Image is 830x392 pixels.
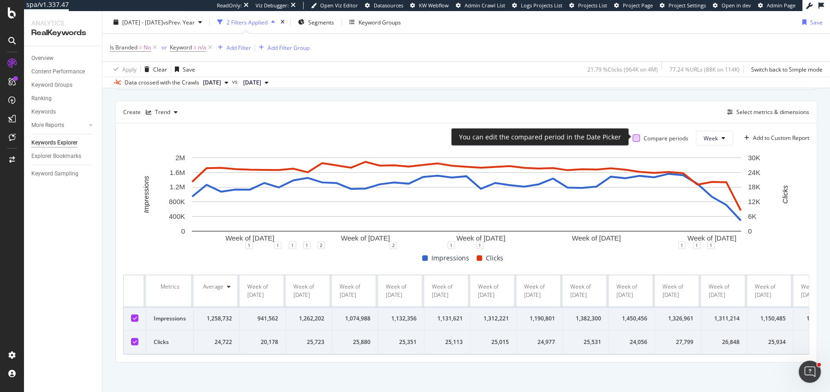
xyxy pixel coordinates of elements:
span: = [139,43,142,51]
button: Switch back to Simple mode [747,62,823,77]
div: Trend [155,109,170,115]
text: Week of [DATE] [572,235,621,242]
span: Admin Crawl List [465,2,505,9]
button: Save [799,15,823,30]
a: Content Performance [31,67,96,77]
text: 18K [748,183,760,191]
span: Admin Page [767,2,795,9]
a: Logs Projects List [512,2,562,9]
a: Admin Crawl List [456,2,505,9]
div: times [279,18,287,27]
text: 2M [175,154,185,162]
div: RealKeywords [31,28,95,38]
span: 2024 Jun. 23rd [243,78,261,87]
span: Week [704,134,718,142]
a: Datasources [365,2,403,9]
text: Impressions [142,175,150,213]
div: Switch back to Simple mode [751,65,823,73]
a: Overview [31,54,96,63]
div: 1 [448,241,455,249]
div: Keyword Sampling [31,169,78,179]
text: 400K [169,212,185,220]
div: Week of [DATE] [478,283,509,299]
button: Trend [142,105,181,120]
span: vs Prev. Year [163,18,195,26]
button: Segments [294,15,338,30]
div: 1,262,202 [293,314,324,323]
text: Week of [DATE] [456,235,505,242]
span: vs [232,78,239,86]
a: Open Viz Editor [311,2,358,9]
div: Ranking [31,94,52,103]
iframe: Intercom live chat [799,361,821,383]
button: Save [171,62,195,77]
div: Keyword Groups [31,80,72,90]
div: 1 [274,241,281,249]
span: Projects List [578,2,607,9]
text: 24K [748,169,760,176]
a: Open in dev [713,2,751,9]
text: Week of [DATE] [341,235,390,242]
div: ReadOnly: [217,2,242,9]
div: 25,723 [293,338,324,346]
span: Impressions [431,253,469,264]
button: Apply [110,62,137,77]
div: 77.24 % URLs ( 88K on 114K ) [669,65,740,73]
button: [DATE] [239,77,272,88]
div: Week of [DATE] [386,283,417,299]
button: [DATE] - [DATE]vsPrev. Year [110,15,206,30]
span: No [143,41,151,54]
div: Add to Custom Report [753,135,809,141]
div: Keywords Explorer [31,138,78,148]
div: You can edit the compared period in the Date Picker [459,133,621,142]
button: Add Filter [214,42,251,53]
div: 1,311,214 [709,314,740,323]
button: Clear [141,62,167,77]
div: 1,190,801 [524,314,555,323]
div: 25,015 [478,338,509,346]
a: Ranking [31,94,96,103]
a: Explorer Bookmarks [31,151,96,161]
button: or [159,43,170,52]
div: or [161,43,167,51]
div: Week of [DATE] [524,283,555,299]
td: Impressions [146,307,194,331]
div: 1,312,221 [478,314,509,323]
span: Logs Projects List [521,2,562,9]
div: 2 [389,241,397,249]
div: Week of [DATE] [616,283,647,299]
a: More Reports [31,121,86,130]
div: 24,722 [201,338,232,346]
div: 25,531 [570,338,601,346]
div: 26,848 [709,338,740,346]
span: Datasources [374,2,403,9]
div: Week of [DATE] [293,283,324,299]
div: Add Filter [227,43,251,51]
div: 1 [245,241,253,249]
span: = [193,43,197,51]
span: 2025 Sep. 19th [203,78,221,87]
span: Open Viz Editor [320,2,358,9]
div: 941,562 [247,314,278,323]
div: Apply [122,65,137,73]
text: 1.2M [170,183,185,191]
a: KW Webflow [410,2,449,9]
div: Overview [31,54,54,63]
div: Save [810,18,823,26]
div: 25,351 [386,338,417,346]
div: 1 [678,241,686,249]
button: Keyword Groups [346,15,405,30]
div: Week of [DATE] [247,283,278,299]
div: Week of [DATE] [432,283,463,299]
div: 1 [693,241,700,249]
div: 24,056 [616,338,647,346]
div: 21.79 % Clicks ( 964K on 4M ) [587,65,658,73]
div: 1 [476,241,484,249]
div: 25,113 [432,338,463,346]
div: 2 Filters Applied [227,18,268,26]
div: 1,131,621 [432,314,463,323]
div: Data crossed with the Crawls [125,78,199,87]
div: Metrics [154,283,186,291]
div: 1,326,961 [663,314,693,323]
div: Clear [153,65,167,73]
